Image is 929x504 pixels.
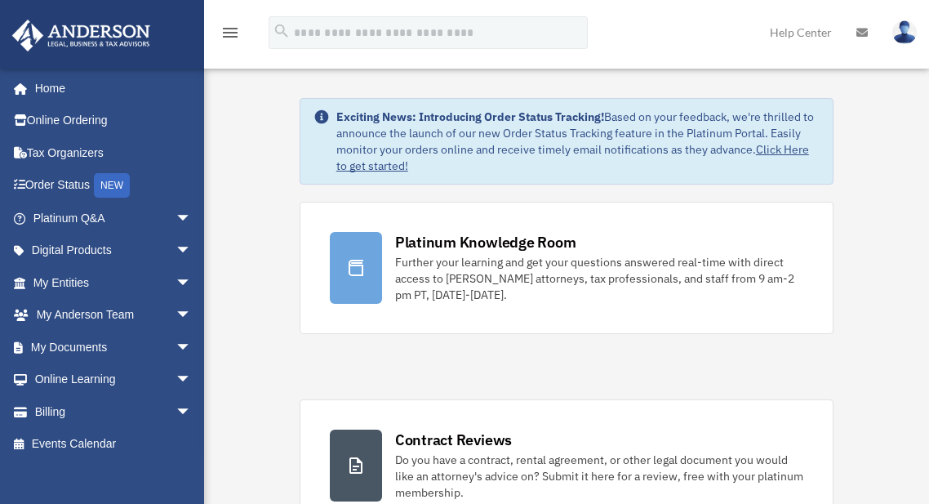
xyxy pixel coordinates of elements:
[395,232,576,252] div: Platinum Knowledge Room
[176,364,208,397] span: arrow_drop_down
[176,202,208,235] span: arrow_drop_down
[176,395,208,429] span: arrow_drop_down
[336,142,809,173] a: Click Here to get started!
[11,72,208,105] a: Home
[336,109,604,124] strong: Exciting News: Introducing Order Status Tracking!
[220,23,240,42] i: menu
[11,105,216,137] a: Online Ordering
[11,202,216,234] a: Platinum Q&Aarrow_drop_down
[11,395,216,428] a: Billingarrow_drop_down
[395,430,512,450] div: Contract Reviews
[892,20,917,44] img: User Pic
[395,254,803,303] div: Further your learning and get your questions answered real-time with direct access to [PERSON_NAM...
[11,234,216,267] a: Digital Productsarrow_drop_down
[11,266,216,299] a: My Entitiesarrow_drop_down
[11,169,216,203] a: Order StatusNEW
[176,234,208,268] span: arrow_drop_down
[176,331,208,364] span: arrow_drop_down
[395,452,803,501] div: Do you have a contract, rental agreement, or other legal document you would like an attorney's ad...
[336,109,820,174] div: Based on your feedback, we're thrilled to announce the launch of our new Order Status Tracking fe...
[300,202,833,334] a: Platinum Knowledge Room Further your learning and get your questions answered real-time with dire...
[11,331,216,364] a: My Documentsarrow_drop_down
[176,266,208,300] span: arrow_drop_down
[220,29,240,42] a: menu
[273,22,291,40] i: search
[11,428,216,461] a: Events Calendar
[94,173,130,198] div: NEW
[11,299,216,332] a: My Anderson Teamarrow_drop_down
[176,299,208,332] span: arrow_drop_down
[11,136,216,169] a: Tax Organizers
[11,364,216,396] a: Online Learningarrow_drop_down
[7,20,155,51] img: Anderson Advisors Platinum Portal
